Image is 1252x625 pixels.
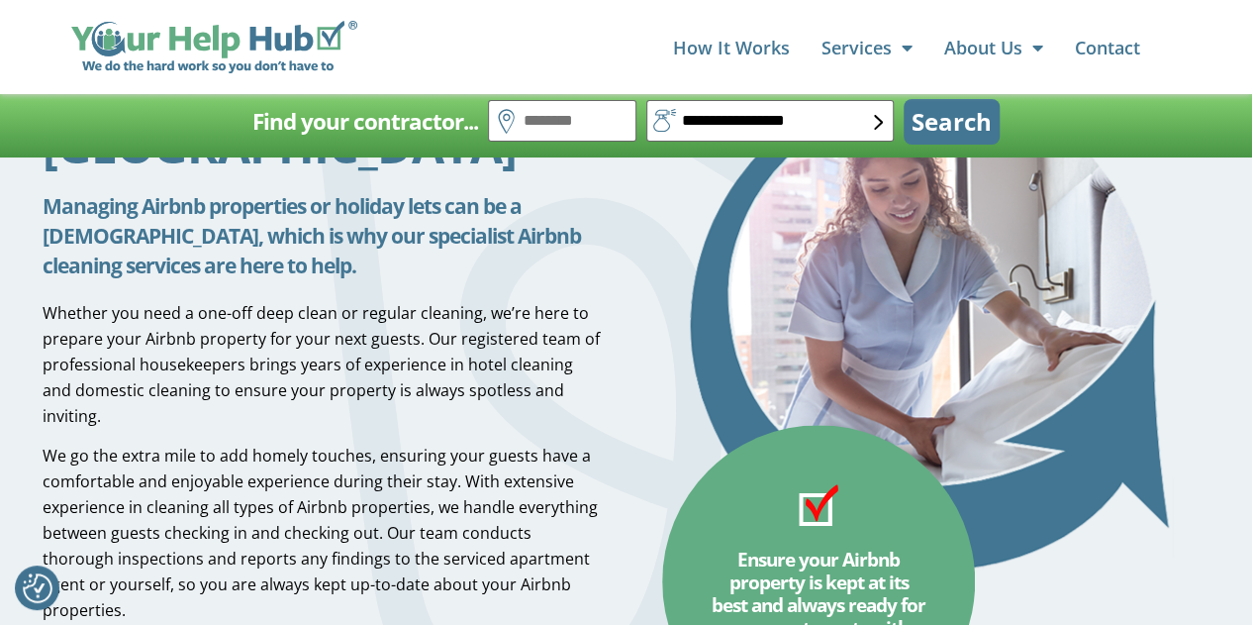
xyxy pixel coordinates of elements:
[1075,28,1140,67] a: Contact
[43,66,602,171] h2: Airbnb Cleaning Service [GEOGRAPHIC_DATA]
[683,78,1178,573] img: Airbnb Cleaning Royal Leamington Spa - Airbnb Cleaning Service
[673,28,790,67] a: How It Works
[43,191,602,280] h3: Managing Airbnb properties or holiday lets can be a [DEMOGRAPHIC_DATA], which is why our speciali...
[252,102,478,142] h2: Find your contractor...
[23,573,52,603] button: Consent Preferences
[944,28,1043,67] a: About Us
[43,443,602,623] p: We go the extra mile to add homely touches, ensuring your guests have a comfortable and enjoyable...
[377,28,1139,67] nav: Menu
[821,28,913,67] a: Services
[874,115,883,130] img: select-box-form.svg
[904,99,1000,145] button: Search
[71,21,357,74] img: Your Help Hub Wide Logo
[23,573,52,603] img: Revisit consent button
[43,300,602,429] p: Whether you need a one-off deep clean or regular cleaning, we’re here to prepare your Airbnb prop...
